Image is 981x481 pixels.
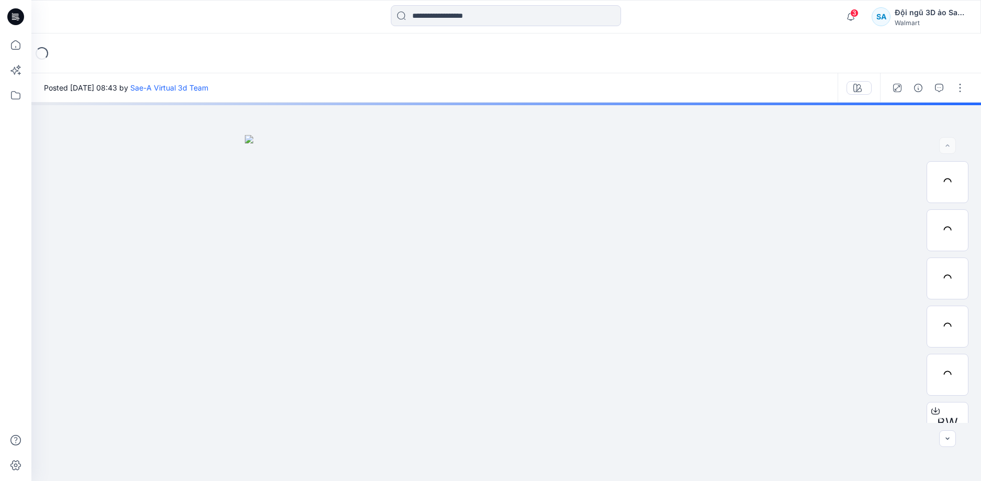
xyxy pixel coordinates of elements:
[895,19,920,27] font: Walmart
[852,9,856,17] font: 3
[44,82,208,93] span: Posted [DATE] 08:43 by
[130,83,208,92] a: Sae-A Virtual 3d Team
[876,12,886,21] font: SA
[937,413,958,432] span: BW
[910,80,927,96] button: Details
[895,8,971,17] font: Đội ngũ 3D ảo Sae-A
